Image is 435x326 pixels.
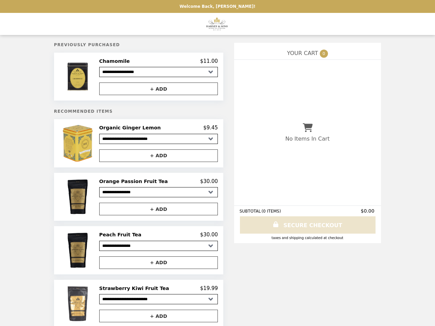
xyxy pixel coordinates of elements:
[200,178,218,184] p: $30.00
[287,50,318,56] span: YOUR CART
[62,58,95,95] img: Chamomile
[99,294,218,304] select: Select a product variant
[99,256,218,269] button: + ADD
[99,178,171,184] h2: Orange Passion Fruit Tea
[99,187,218,197] select: Select a product variant
[240,209,262,214] span: SUBTOTAL
[200,285,218,291] p: $19.99
[62,285,95,322] img: Strawberry Kiwi Fruit Tea
[99,310,218,322] button: + ADD
[99,285,172,291] h2: Strawberry Kiwi Fruit Tea
[200,58,218,64] p: $11.00
[99,232,144,238] h2: Peach Fruit Tea
[203,125,218,131] p: $9.45
[99,125,163,131] h2: Organic Ginger Lemon
[285,135,330,142] p: No Items In Cart
[54,109,223,114] h5: Recommended Items
[206,17,229,31] img: Brand Logo
[62,125,95,162] img: Organic Ginger Lemon
[99,83,218,95] button: + ADD
[320,50,328,58] span: 0
[179,4,255,9] p: Welcome Back, [PERSON_NAME]!
[62,178,95,215] img: Orange Passion Fruit Tea
[99,203,218,215] button: + ADD
[99,58,133,64] h2: Chamomile
[240,236,376,240] div: Taxes and Shipping calculated at checkout
[62,232,95,269] img: Peach Fruit Tea
[54,42,223,47] h5: Previously Purchased
[99,134,218,144] select: Select a product variant
[99,67,218,77] select: Select a product variant
[99,241,218,251] select: Select a product variant
[262,209,281,214] span: ( 0 ITEMS )
[361,208,376,214] span: $0.00
[99,149,218,162] button: + ADD
[200,232,218,238] p: $30.00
